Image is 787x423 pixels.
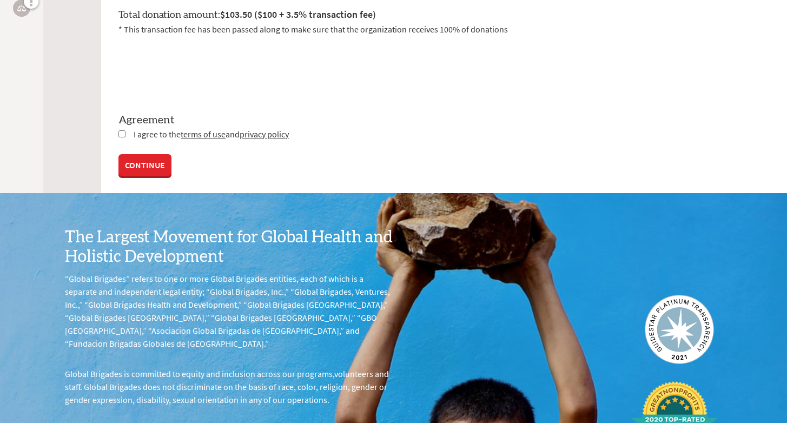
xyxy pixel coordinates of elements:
[65,228,394,267] h3: The Largest Movement for Global Health and Holistic Development
[240,129,289,140] a: privacy policy
[118,23,770,36] p: * This transaction fee has been passed along to make sure that the organization receives 100% of ...
[220,8,376,21] span: $103.50 ($100 + 3.5% transaction fee)
[65,272,394,350] p: “Global Brigades” refers to one or more Global Brigades entities, each of which is a separate and...
[118,7,376,23] label: Total donation amount:
[17,5,26,11] img: Legal Empowerment
[645,295,714,364] img: Guidestar 2019
[118,49,283,91] iframe: reCAPTCHA
[181,129,226,140] a: terms of use
[65,367,394,406] p: Global Brigades is committed to equity and inclusion across our programs,volunteers and staff. Gl...
[134,129,289,140] span: I agree to the and
[118,154,171,176] a: CONTINUE
[118,113,770,128] label: Agreement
